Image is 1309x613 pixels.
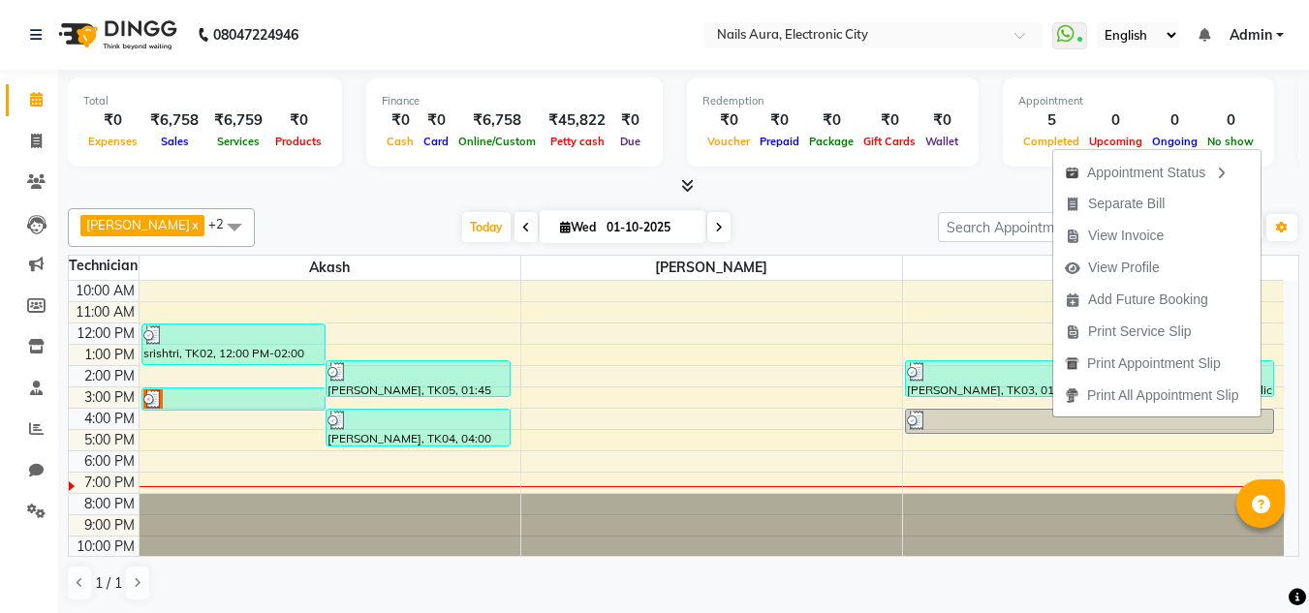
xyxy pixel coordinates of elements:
span: Today [462,212,511,242]
div: ₹0 [702,109,755,132]
div: 9:00 PM [80,515,139,536]
span: Ongoing [1147,135,1202,148]
span: Sales [156,135,194,148]
span: Print Appointment Slip [1087,353,1221,374]
span: Expenses [83,135,142,148]
span: Petty cash [545,135,609,148]
img: printall.png [1065,388,1079,403]
div: ₹45,822 [541,109,613,132]
div: 11:00 AM [72,302,139,322]
span: [PERSON_NAME] [86,217,190,232]
div: srishtri, TK02, 12:00 PM-02:00 PM, Nail Extensions Acrylic - Hand,Ombre-Hand [142,324,326,364]
span: Voucher [702,135,755,148]
span: View Profile [1088,258,1160,278]
span: [PERSON_NAME] [521,256,902,280]
span: Print Service Slip [1088,322,1192,342]
div: 0 [1084,109,1147,132]
div: Appointment Status [1053,155,1261,188]
input: Search Appointment [938,212,1107,242]
div: 0 [1147,109,1202,132]
div: ₹6,759 [206,109,270,132]
img: printapt.png [1065,356,1079,371]
input: 2025-10-01 [601,213,698,242]
div: Total [83,93,327,109]
span: Prepaid [755,135,804,148]
span: Upcoming [1084,135,1147,148]
span: Gift Cards [858,135,920,148]
span: Admin [1230,25,1272,46]
span: Card [419,135,453,148]
div: 5:00 PM [80,430,139,450]
div: 10:00 PM [73,536,139,557]
div: 5 [1018,109,1084,132]
div: Technician [69,256,139,276]
div: 6:00 PM [80,451,139,472]
div: ₹0 [419,109,453,132]
div: 1:00 PM [80,345,139,365]
span: Add Future Booking [1088,290,1208,310]
div: 10:00 AM [72,281,139,301]
div: 8:00 PM [80,494,139,514]
span: Completed [1018,135,1084,148]
span: Package [804,135,858,148]
b: 08047224946 [213,8,298,62]
span: Wed [555,220,601,234]
span: 1 / 1 [95,573,122,594]
div: [PERSON_NAME], TK04, 04:00 PM-05:50 PM, Nail Extensions Acrylic - Hand,Solid color (Glossy)-Hand,... [327,410,510,445]
span: No show [1202,135,1259,148]
span: Separate Bill [1088,194,1165,214]
span: Akash [140,256,520,280]
div: 7:00 PM [80,473,139,493]
div: ₹6,758 [142,109,206,132]
div: 3:00 PM [80,387,139,408]
div: ₹0 [382,109,419,132]
span: Print All Appointment Slip [1087,385,1238,406]
img: apt_status.png [1065,166,1079,180]
span: View Invoice [1088,226,1164,246]
div: ₹0 [83,109,142,132]
div: [PERSON_NAME], TK04, 04:00 PM-05:15 PM, Nail Extensions Acrylic - Hand [906,410,1274,433]
div: Finance [382,93,647,109]
span: Products [270,135,327,148]
div: maghna, TK01, 03:00 PM-04:10 PM, Nail Extensions Silicon - Hand [142,388,326,410]
div: ₹0 [858,109,920,132]
span: Vikram [903,256,1285,280]
div: ₹0 [920,109,963,132]
div: 4:00 PM [80,409,139,429]
a: x [190,217,199,232]
div: ₹6,758 [453,109,541,132]
div: 12:00 PM [73,323,139,344]
div: ₹0 [270,109,327,132]
div: ₹0 [613,109,647,132]
span: Wallet [920,135,963,148]
img: logo [49,8,182,62]
div: [PERSON_NAME], TK03, 01:45 PM-03:30 PM, Nail Extensions Acrylic - Hand,Solid color (Glossy)-Hand [906,361,1274,396]
div: ₹0 [804,109,858,132]
span: Services [212,135,265,148]
span: Due [615,135,645,148]
div: [PERSON_NAME], TK05, 01:45 PM-03:30 PM, Nail Extensions Gel - Hand,Glitter Color - Hand [327,361,510,396]
div: ₹0 [755,109,804,132]
span: Cash [382,135,419,148]
div: Appointment [1018,93,1259,109]
span: +2 [208,216,238,231]
span: Online/Custom [453,135,541,148]
div: 2:00 PM [80,366,139,386]
div: Redemption [702,93,963,109]
div: 0 [1202,109,1259,132]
